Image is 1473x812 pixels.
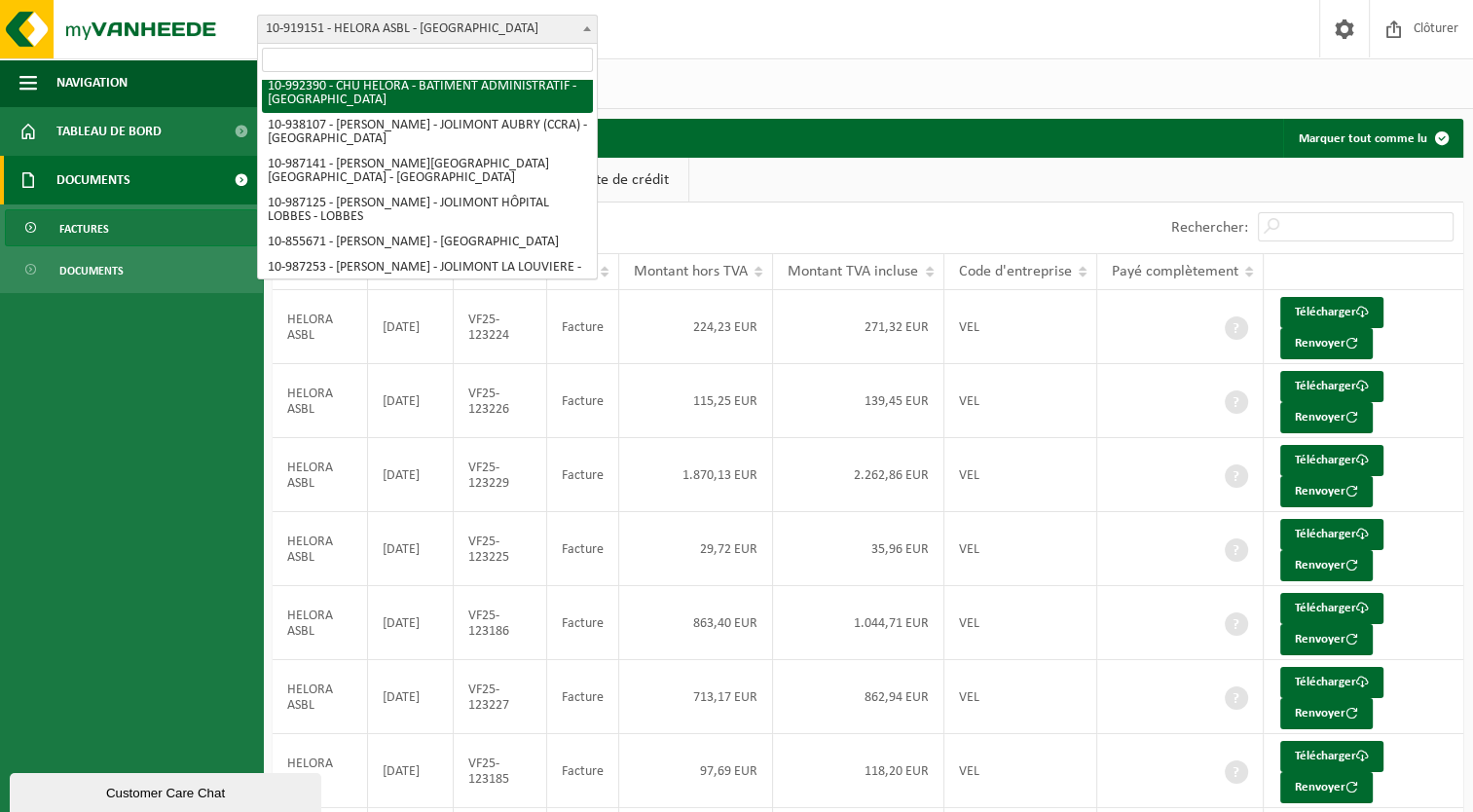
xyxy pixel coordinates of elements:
td: 29,72 EUR [619,512,774,586]
td: Facture [547,734,619,808]
button: Renvoyer [1280,624,1373,655]
td: 1.044,71 EUR [773,586,943,660]
span: Factures [59,210,109,247]
button: Renvoyer [1280,698,1373,729]
td: HELORA ASBL [273,586,368,660]
a: Télécharger [1280,371,1383,402]
a: Télécharger [1280,741,1383,772]
a: Télécharger [1280,445,1383,476]
li: 10-992390 - CHU HELORA - BATIMENT ADMINISTRATIF - [GEOGRAPHIC_DATA] [262,74,593,113]
button: Marquer tout comme lu [1283,119,1461,158]
td: VEL [944,290,1097,364]
td: 118,20 EUR [773,734,943,808]
td: VEL [944,438,1097,512]
button: Renvoyer [1280,550,1373,581]
td: VF25-123185 [454,734,547,808]
td: 97,69 EUR [619,734,774,808]
span: Tableau de bord [56,107,162,156]
td: Facture [547,512,619,586]
td: VEL [944,660,1097,734]
td: 224,23 EUR [619,290,774,364]
li: 10-987125 - [PERSON_NAME] - JOLIMONT HÔPITAL LOBBES - LOBBES [262,191,593,230]
td: VF25-123225 [454,512,547,586]
td: 35,96 EUR [773,512,943,586]
li: 10-987253 - [PERSON_NAME] - JOLIMONT LA LOUVIERE - [GEOGRAPHIC_DATA] [262,255,593,294]
td: VF25-123224 [454,290,547,364]
td: [DATE] [368,586,454,660]
button: Renvoyer [1280,328,1373,359]
td: [DATE] [368,734,454,808]
td: VF25-123229 [454,438,547,512]
td: 139,45 EUR [773,364,943,438]
td: HELORA ASBL [273,660,368,734]
td: Facture [547,586,619,660]
td: [DATE] [368,512,454,586]
td: [DATE] [368,364,454,438]
button: Renvoyer [1280,402,1373,433]
span: Montant hors TVA [634,264,748,279]
td: VEL [944,364,1097,438]
td: 863,40 EUR [619,586,774,660]
span: Payé complètement [1112,264,1238,279]
a: Télécharger [1280,667,1383,698]
a: Télécharger [1280,297,1383,328]
a: Factures [5,209,258,246]
span: Montant TVA incluse [788,264,918,279]
td: Facture [547,660,619,734]
td: Facture [547,364,619,438]
td: HELORA ASBL [273,364,368,438]
span: 10-919151 - HELORA ASBL - MONS [257,15,598,44]
li: 10-987141 - [PERSON_NAME][GEOGRAPHIC_DATA] [GEOGRAPHIC_DATA] - [GEOGRAPHIC_DATA] [262,152,593,191]
td: VEL [944,586,1097,660]
span: 10-919151 - HELORA ASBL - MONS [258,16,597,43]
td: VF25-123186 [454,586,547,660]
td: 713,17 EUR [619,660,774,734]
td: Facture [547,290,619,364]
td: Facture [547,438,619,512]
span: Documents [56,156,130,204]
td: HELORA ASBL [273,438,368,512]
td: 115,25 EUR [619,364,774,438]
td: [DATE] [368,438,454,512]
button: Renvoyer [1280,476,1373,507]
td: 862,94 EUR [773,660,943,734]
a: Documents [5,251,258,288]
td: VF25-123226 [454,364,547,438]
td: 271,32 EUR [773,290,943,364]
td: 2.262,86 EUR [773,438,943,512]
li: 10-938107 - [PERSON_NAME] - JOLIMONT AUBRY (CCRA) - [GEOGRAPHIC_DATA] [262,113,593,152]
td: [DATE] [368,660,454,734]
li: 10-855671 - [PERSON_NAME] - [GEOGRAPHIC_DATA] [262,230,593,255]
span: Documents [59,252,124,289]
a: Télécharger [1280,593,1383,624]
a: Télécharger [1280,519,1383,550]
label: Rechercher: [1171,220,1248,236]
iframe: chat widget [10,769,325,812]
td: HELORA ASBL [273,734,368,808]
td: HELORA ASBL [273,290,368,364]
td: [DATE] [368,290,454,364]
span: Navigation [56,58,128,107]
td: HELORA ASBL [273,512,368,586]
td: VEL [944,734,1097,808]
td: VEL [944,512,1097,586]
button: Renvoyer [1280,772,1373,803]
span: Code d'entreprise [959,264,1072,279]
td: VF25-123227 [454,660,547,734]
a: Note de crédit [559,158,688,203]
td: 1.870,13 EUR [619,438,774,512]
